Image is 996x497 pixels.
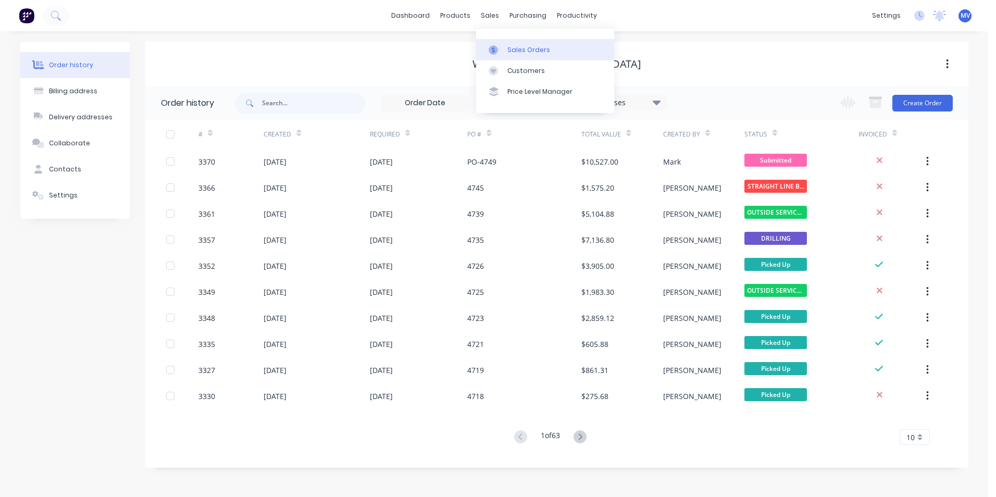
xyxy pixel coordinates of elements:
div: Delivery addresses [49,113,113,122]
button: Billing address [20,78,130,104]
button: Settings [20,182,130,208]
div: 3361 [198,208,215,219]
div: 4739 [467,208,484,219]
div: $2,859.12 [581,313,614,324]
div: Status [744,120,858,148]
span: 10 [906,432,915,443]
button: Delivery addresses [20,104,130,130]
div: [DATE] [370,208,393,219]
div: Order history [49,60,93,70]
div: Created [264,120,369,148]
div: $7,136.80 [581,234,614,245]
div: [DATE] [370,313,393,324]
button: Collaborate [20,130,130,156]
div: 4735 [467,234,484,245]
div: Invoiced [858,120,924,148]
div: 3330 [198,391,215,402]
div: 4718 [467,391,484,402]
div: Total Value [581,130,621,139]
div: $1,983.30 [581,287,614,297]
div: [DATE] [370,391,393,402]
div: $605.88 [581,339,608,350]
div: 3349 [198,287,215,297]
div: Price Level Manager [507,87,572,96]
div: Collaborate [49,139,90,148]
div: PO # [467,120,581,148]
div: [DATE] [370,339,393,350]
div: sales [476,8,504,23]
span: Picked Up [744,258,807,271]
a: Price Level Manager [476,81,614,102]
div: [DATE] [264,365,287,376]
input: Order Date [381,95,469,111]
div: Status [744,130,767,139]
div: 16 Statuses [579,97,667,108]
div: 3335 [198,339,215,350]
div: [DATE] [264,182,287,193]
div: [PERSON_NAME] [663,260,721,271]
div: 3366 [198,182,215,193]
button: Order history [20,52,130,78]
div: 3352 [198,260,215,271]
div: Sales Orders [507,45,550,55]
span: Picked Up [744,336,807,349]
span: Submitted [744,154,807,167]
input: Search... [262,93,365,114]
div: [PERSON_NAME] [663,208,721,219]
div: Customers [507,66,545,76]
button: Create Order [892,95,953,111]
div: [PERSON_NAME] [663,182,721,193]
div: Billing address [49,86,97,96]
div: 4719 [467,365,484,376]
div: [DATE] [264,391,287,402]
a: dashboard [386,8,435,23]
div: Wear Parts [GEOGRAPHIC_DATA] [472,58,641,70]
div: Settings [49,191,78,200]
div: [DATE] [264,339,287,350]
span: DRILLING [744,232,807,245]
div: [DATE] [370,365,393,376]
div: 4723 [467,313,484,324]
div: Required [370,130,400,139]
span: Picked Up [744,362,807,375]
div: $10,527.00 [581,156,618,167]
div: PO # [467,130,481,139]
a: Sales Orders [476,39,614,60]
div: products [435,8,476,23]
div: $3,905.00 [581,260,614,271]
div: productivity [552,8,602,23]
div: [DATE] [264,156,287,167]
div: Created [264,130,291,139]
a: Customers [476,60,614,81]
div: Mark [663,156,681,167]
div: [DATE] [370,260,393,271]
div: purchasing [504,8,552,23]
div: Created By [663,130,700,139]
div: settings [867,8,906,23]
div: Contacts [49,165,81,174]
div: 4725 [467,287,484,297]
div: 3357 [198,234,215,245]
div: [DATE] [264,260,287,271]
div: [DATE] [370,234,393,245]
div: 4726 [467,260,484,271]
div: Order history [161,97,214,109]
div: 4721 [467,339,484,350]
div: 3348 [198,313,215,324]
div: PO-4749 [467,156,496,167]
div: [DATE] [264,208,287,219]
span: Picked Up [744,388,807,401]
span: STRAIGHT LINE B... [744,180,807,193]
div: Invoiced [858,130,887,139]
div: $861.31 [581,365,608,376]
span: Picked Up [744,310,807,323]
div: [DATE] [264,234,287,245]
div: Created By [663,120,744,148]
span: OUTSIDE SERVICE... [744,206,807,219]
img: Factory [19,8,34,23]
div: Required [370,120,468,148]
div: [PERSON_NAME] [663,391,721,402]
span: OUTSIDE SERVICE... [744,284,807,297]
div: [DATE] [370,182,393,193]
div: $5,104.88 [581,208,614,219]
